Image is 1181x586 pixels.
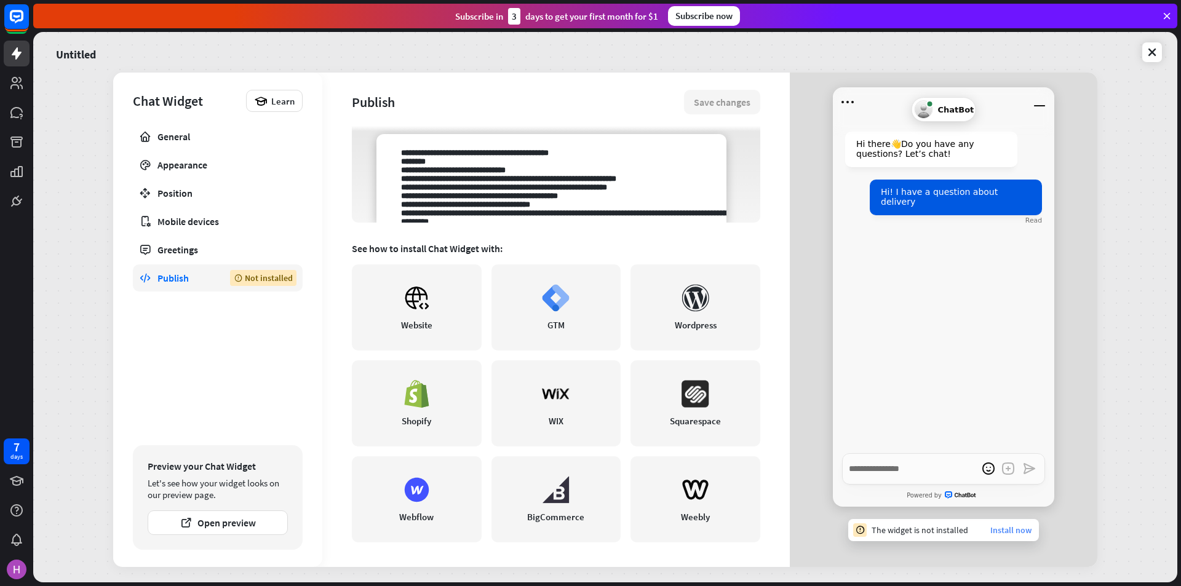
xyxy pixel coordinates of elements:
[684,90,760,114] button: Save changes
[148,477,288,501] div: Let's see how your widget looks on our preview page.
[455,8,658,25] div: Subscribe in days to get your first month for $1
[945,491,980,499] span: ChatBot
[157,215,278,228] div: Mobile devices
[842,453,1045,485] textarea: Write a message…
[491,264,621,350] a: GTM
[133,208,303,235] a: Mobile devices
[630,456,760,542] a: Weebly
[990,525,1032,536] a: Install now
[352,360,482,446] a: Shopify
[133,151,303,178] a: Appearance
[157,159,278,171] div: Appearance
[907,492,942,499] span: Powered by
[1019,459,1039,478] button: Send a message
[157,187,278,199] div: Position
[675,319,717,331] div: Wordpress
[881,187,998,207] span: Hi! I have a question about delivery
[399,511,434,523] div: Webflow
[630,360,760,446] a: Squarespace
[10,453,23,461] div: days
[148,510,288,535] button: Open preview
[1030,92,1049,112] button: Minimize window
[401,319,432,331] div: Website
[133,180,303,207] a: Position
[630,264,760,350] a: Wordpress
[148,460,288,472] div: Preview your Chat Widget
[14,441,20,453] div: 7
[508,8,520,25] div: 3
[352,264,482,350] a: Website
[352,93,684,111] div: Publish
[979,459,998,478] button: open emoji picker
[157,272,212,284] div: Publish
[491,360,621,446] a: WIX
[998,459,1018,478] button: Add an attachment
[133,236,303,263] a: Greetings
[912,97,976,122] div: ChatBot
[352,456,482,542] a: Webflow
[681,511,710,523] div: Weebly
[937,105,974,114] span: ChatBot
[271,95,295,107] span: Learn
[668,6,740,26] div: Subscribe now
[10,5,47,42] button: Open LiveChat chat widget
[838,92,857,112] button: Open menu
[133,123,303,150] a: General
[491,456,621,542] a: BigCommerce
[157,244,278,256] div: Greetings
[230,270,296,286] div: Not installed
[547,319,565,331] div: GTM
[527,511,584,523] div: BigCommerce
[856,139,974,159] span: Hi there 👋 Do you have any questions? Let’s chat!
[1025,216,1042,224] div: Read
[352,242,760,255] div: See how to install Chat Widget with:
[402,415,431,427] div: Shopify
[157,130,278,143] div: General
[56,39,96,65] a: Untitled
[872,525,968,536] div: The widget is not installed
[133,92,240,109] div: Chat Widget
[133,264,303,291] a: Publish Not installed
[670,415,721,427] div: Squarespace
[549,415,563,427] div: WIX
[833,486,1054,504] a: Powered byChatBot
[4,438,30,464] a: 7 days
